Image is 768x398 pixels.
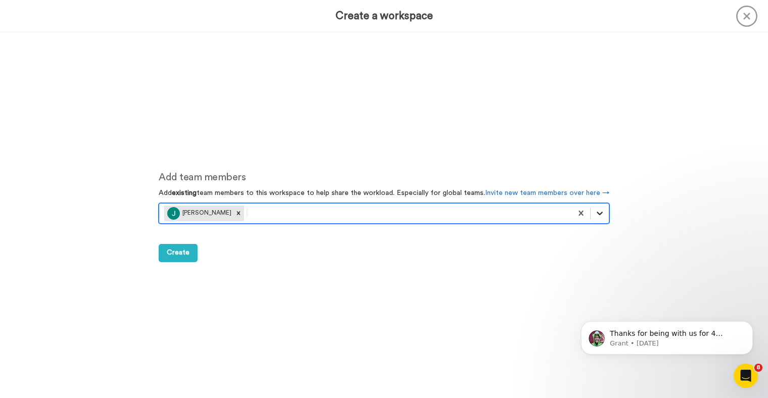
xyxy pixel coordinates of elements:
img: ACg8ocJ-kciHupgyDoalC5ulQYTHCcGl6p2xO8wZuMat1-MRIJhCKQ=s96-c [167,207,180,220]
div: Remove [object Object] [233,206,244,221]
iframe: Intercom notifications message [566,300,768,371]
h3: Create a workspace [335,10,433,22]
a: Invite new team members over here → [485,189,609,196]
iframe: Intercom live chat [734,364,758,388]
p: Add team members to this workspace to help share the workload. Especially for global teams. [159,188,609,198]
button: Create [159,244,198,262]
span: 8 [754,364,762,372]
strong: existing [172,189,197,196]
h2: Add team members [159,172,609,183]
div: [PERSON_NAME] [167,207,231,220]
span: Create [167,249,189,256]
